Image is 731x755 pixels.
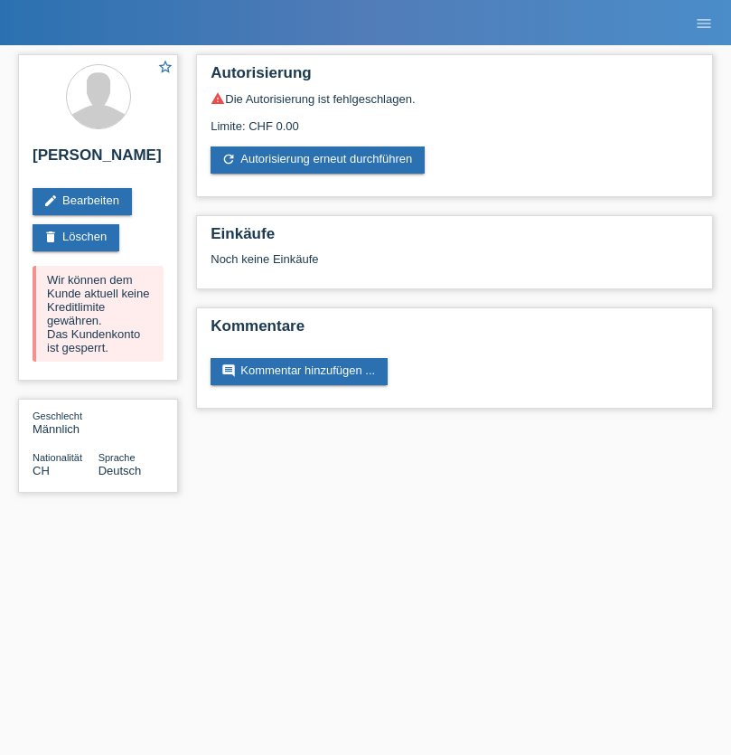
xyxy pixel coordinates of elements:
div: Noch keine Einkäufe [211,252,698,279]
h2: Einkäufe [211,225,698,252]
span: Nationalität [33,452,82,463]
span: Sprache [98,452,136,463]
i: comment [221,363,236,378]
div: Männlich [33,409,98,436]
i: edit [43,193,58,208]
span: Deutsch [98,464,142,477]
i: menu [695,14,713,33]
a: star_border [157,59,173,78]
a: commentKommentar hinzufügen ... [211,358,388,385]
i: refresh [221,152,236,166]
h2: Autorisierung [211,64,698,91]
a: deleteLöschen [33,224,119,251]
a: editBearbeiten [33,188,132,215]
i: star_border [157,59,173,75]
h2: Kommentare [211,317,698,344]
a: refreshAutorisierung erneut durchführen [211,146,425,174]
span: Schweiz [33,464,50,477]
div: Limite: CHF 0.00 [211,106,698,133]
span: Geschlecht [33,411,82,421]
div: Wir können dem Kunde aktuell keine Kreditlimite gewähren. Das Kundenkonto ist gesperrt. [33,266,164,362]
a: menu [686,17,722,28]
h2: [PERSON_NAME] [33,146,164,174]
i: delete [43,230,58,244]
i: warning [211,91,225,106]
div: Die Autorisierung ist fehlgeschlagen. [211,91,698,106]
